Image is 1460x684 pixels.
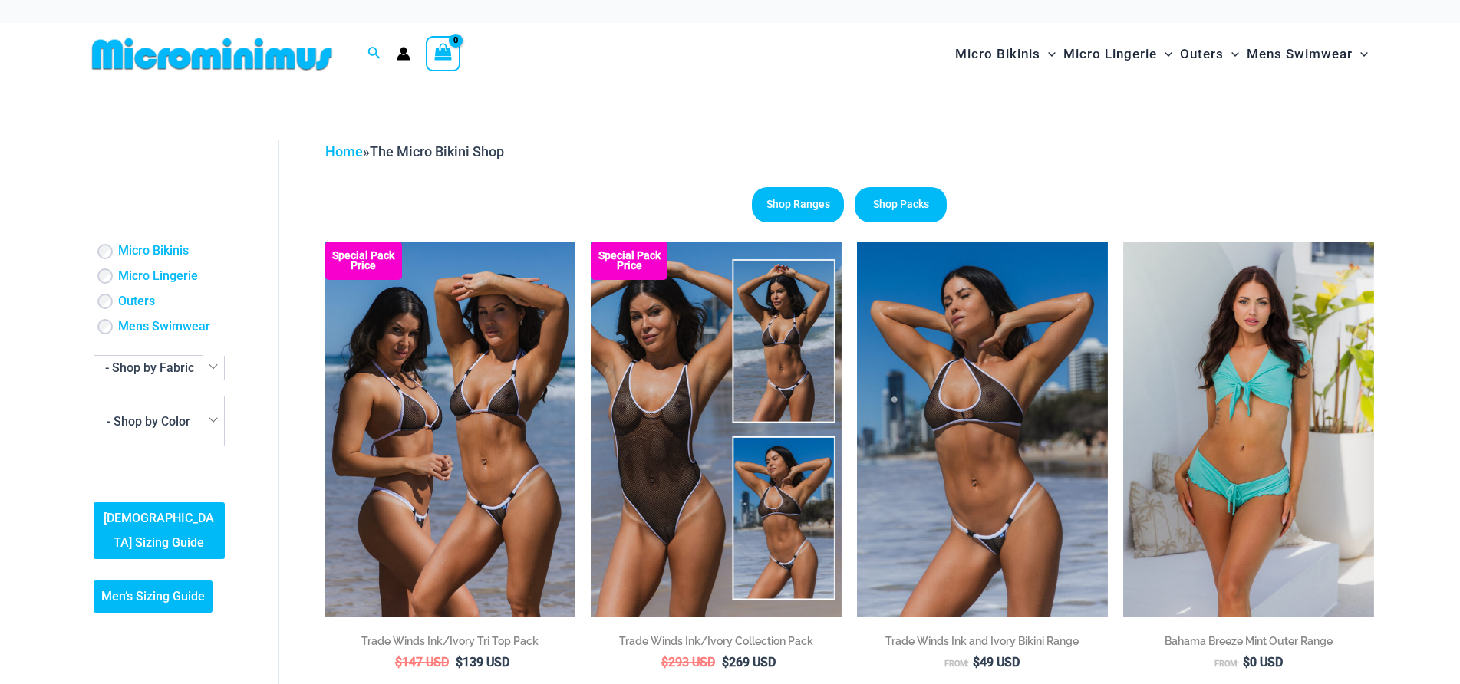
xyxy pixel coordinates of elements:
span: » [325,143,504,159]
bdi: 139 USD [456,655,509,669]
span: From: [944,659,969,669]
nav: Site Navigation [949,28,1375,80]
span: Outers [1180,35,1224,74]
span: $ [395,655,402,669]
span: Menu Toggle [1353,35,1368,74]
bdi: 293 USD [661,655,715,669]
span: Menu Toggle [1040,35,1056,74]
img: Collection Pack [591,242,842,617]
a: Bahama Breeze Mint Outer Range [1123,633,1374,654]
h2: Bahama Breeze Mint Outer Range [1123,633,1374,649]
a: Micro BikinisMenu ToggleMenu Toggle [951,31,1060,77]
a: Trade Winds Ink/Ivory Collection Pack [591,633,842,654]
a: Micro LingerieMenu ToggleMenu Toggle [1060,31,1176,77]
span: - Shop by Fabric [105,360,194,375]
span: Mens Swimwear [1247,35,1353,74]
a: Tradewinds Ink and Ivory 384 Halter 453 Micro 02Tradewinds Ink and Ivory 384 Halter 453 Micro 01T... [857,242,1108,617]
a: Trade Winds Ink/Ivory Tri Top Pack [325,633,576,654]
img: Bahama Breeze Mint 9116 Crop Top 5119 Shorts 01v2 [1123,242,1374,617]
b: Special Pack Price [591,251,667,271]
a: View Shopping Cart, empty [426,36,461,71]
span: From: [1214,659,1239,669]
span: - Shop by Color [94,396,224,446]
bdi: 269 USD [722,655,776,669]
span: Micro Bikinis [955,35,1040,74]
a: Micro Lingerie [118,268,198,284]
bdi: 0 USD [1243,655,1283,669]
span: $ [661,655,668,669]
span: $ [1243,655,1250,669]
a: Account icon link [397,47,410,61]
a: Collection Pack Collection Pack b (1)Collection Pack b (1) [591,242,842,617]
a: Mens SwimwearMenu ToggleMenu Toggle [1243,31,1372,77]
span: $ [456,655,463,669]
a: Search icon link [367,44,381,64]
h2: Trade Winds Ink and Ivory Bikini Range [857,633,1108,649]
a: Mens Swimwear [118,319,210,335]
bdi: 147 USD [395,655,449,669]
a: [DEMOGRAPHIC_DATA] Sizing Guide [94,502,225,559]
a: Outers [118,294,155,310]
h2: Trade Winds Ink/Ivory Tri Top Pack [325,633,576,649]
span: The Micro Bikini Shop [370,143,504,159]
a: Bahama Breeze Mint 9116 Crop Top 5119 Shorts 01v2Bahama Breeze Mint 9116 Crop Top 5119 Shorts 04v... [1123,242,1374,617]
span: Menu Toggle [1157,35,1172,74]
span: - Shop by Fabric [94,355,225,380]
span: - Shop by Fabric [94,356,224,380]
span: $ [722,655,729,669]
a: Men’s Sizing Guide [94,580,213,613]
span: $ [973,655,980,669]
a: Micro Bikinis [118,243,189,259]
img: Tradewinds Ink and Ivory 384 Halter 453 Micro 02 [857,242,1108,617]
img: Top Bum Pack [325,242,576,617]
a: Shop Ranges [752,187,844,222]
a: Top Bum Pack Top Bum Pack bTop Bum Pack b [325,242,576,617]
img: MM SHOP LOGO FLAT [86,37,338,71]
a: Trade Winds Ink and Ivory Bikini Range [857,633,1108,654]
a: OutersMenu ToggleMenu Toggle [1176,31,1243,77]
bdi: 49 USD [973,655,1020,669]
span: - Shop by Color [107,414,190,429]
span: Menu Toggle [1224,35,1239,74]
span: - Shop by Color [94,396,225,446]
h2: Trade Winds Ink/Ivory Collection Pack [591,633,842,649]
a: Shop Packs [855,187,947,222]
span: Micro Lingerie [1063,35,1157,74]
a: Home [325,143,363,159]
b: Special Pack Price [325,251,402,271]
